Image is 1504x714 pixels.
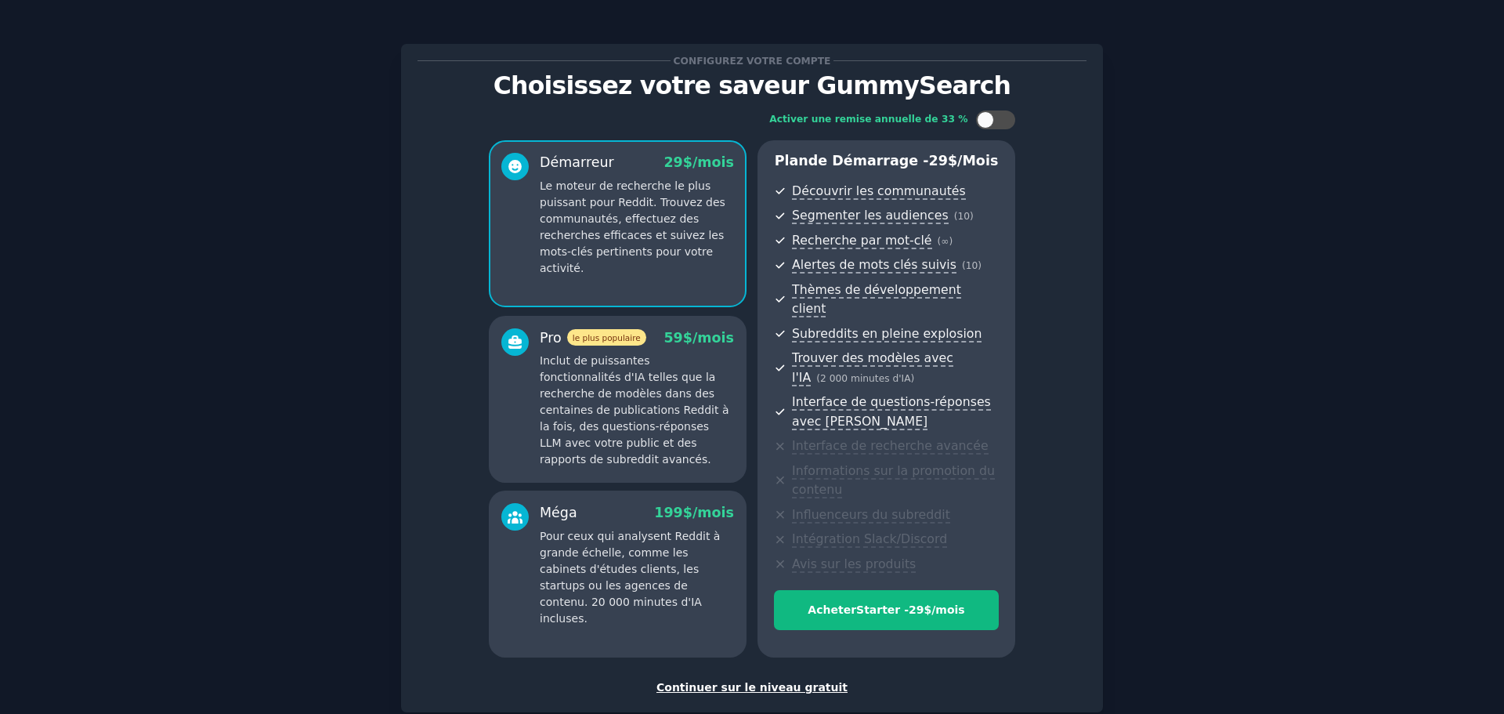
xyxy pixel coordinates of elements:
[792,394,991,429] font: Interface de questions-réponses avec [PERSON_NAME]
[654,505,683,520] font: 199
[957,153,998,169] font: /mois
[775,153,808,169] font: Plan
[663,154,682,170] font: 29
[856,603,909,616] font: Starter -
[957,211,970,222] font: 10
[792,438,988,453] font: Interface de recherche avancée
[692,154,734,170] font: /mois
[540,179,725,274] font: Le moteur de recherche le plus puissant pour Reddit. Trouvez des communautés, effectuez des reche...
[683,330,692,346] font: $
[683,505,692,520] font: $
[792,507,950,522] font: Influenceurs du subreddit
[792,326,982,341] font: Subreddits en pleine explosion
[909,603,924,616] font: 29
[954,211,958,222] font: (
[674,56,831,67] font: Configurez votre compte
[683,154,692,170] font: $
[493,71,1010,100] font: Choisissez votre saveur GummySearch
[978,260,982,271] font: )
[769,114,967,125] font: Activer une remise annuelle de 33 %
[792,183,966,198] font: Découvrir les communautés
[656,681,848,694] font: Continuer sur le niveau gratuit
[816,373,820,384] font: (
[962,260,966,271] font: (
[931,603,964,616] font: /mois
[692,505,734,520] font: /mois
[792,282,961,317] font: Thèmes de développement client
[540,530,720,625] font: Pour ceux qui analysent Reddit à grande échelle, comme les cabinets d'études clients, les startup...
[792,531,947,546] font: Intégration Slack/Discord
[540,330,562,346] font: Pro
[820,373,911,384] font: 2 000 minutes d'IA
[970,211,974,222] font: )
[540,354,728,466] font: Inclut de puissantes fonctionnalités d'IA telles que la recherche de modèles dans des centaines d...
[792,233,931,248] font: Recherche par mot-clé
[941,236,949,247] font: ∞
[911,373,915,384] font: )
[949,236,953,247] font: )
[808,603,856,616] font: Acheter
[929,153,948,169] font: 29
[540,154,614,170] font: Démarreur
[774,590,999,630] button: AcheterStarter -29$/mois
[792,556,916,571] font: Avis sur les produits
[663,330,682,346] font: 59
[792,208,949,223] font: Segmenter les audiences
[948,153,957,169] font: $
[792,463,995,498] font: Informations sur la promotion du contenu
[792,350,953,385] font: Trouver des modèles avec l'IA
[540,505,577,520] font: Méga
[808,153,929,169] font: de démarrage -
[792,257,956,272] font: Alertes de mots clés suivis
[938,236,942,247] font: (
[573,333,641,343] font: le plus populaire
[692,330,734,346] font: /mois
[966,260,978,271] font: 10
[924,603,931,616] font: $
